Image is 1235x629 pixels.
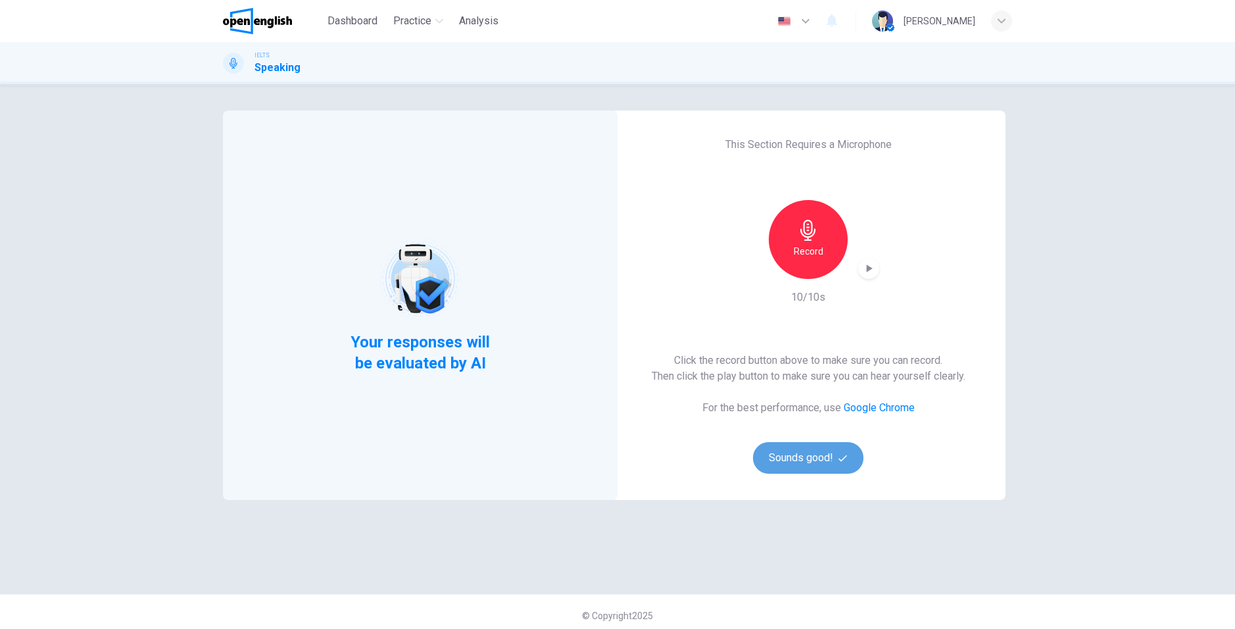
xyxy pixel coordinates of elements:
span: IELTS [254,51,270,60]
button: Sounds good! [753,442,863,474]
a: OpenEnglish logo [223,8,322,34]
span: Practice [393,13,431,29]
h6: Record [794,243,823,259]
span: Your responses will be evaluated by AI [341,332,500,374]
img: Profile picture [872,11,893,32]
button: Record [769,200,848,279]
button: Practice [388,9,448,33]
div: [PERSON_NAME] [904,13,975,29]
h1: Speaking [254,60,301,76]
h6: Click the record button above to make sure you can record. Then click the play button to make sur... [652,353,965,384]
a: Google Chrome [844,401,915,414]
button: Dashboard [322,9,383,33]
h6: For the best performance, use [702,400,915,416]
img: OpenEnglish logo [223,8,292,34]
img: robot icon [378,237,462,320]
span: Analysis [459,13,498,29]
button: Analysis [454,9,504,33]
h6: This Section Requires a Microphone [725,137,892,153]
h6: 10/10s [791,289,825,305]
span: © Copyright 2025 [582,611,653,621]
img: en [776,16,792,26]
span: Dashboard [327,13,377,29]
